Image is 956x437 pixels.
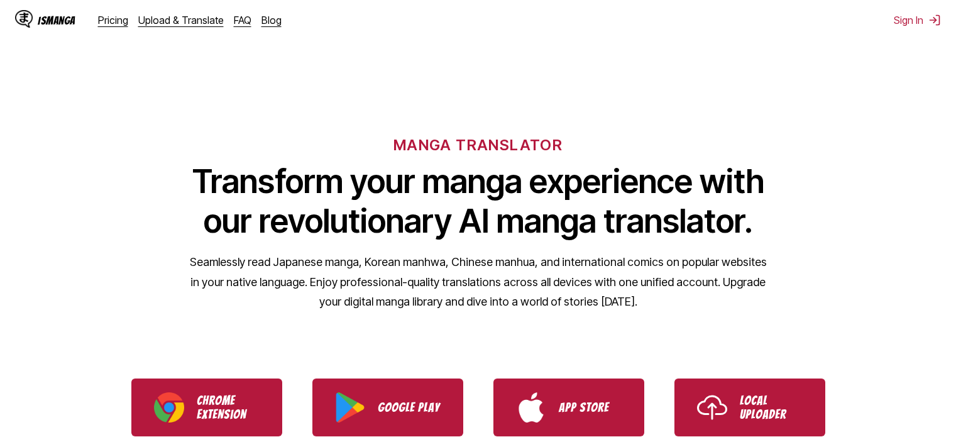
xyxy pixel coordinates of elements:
[697,392,727,423] img: Upload icon
[335,392,365,423] img: Google Play logo
[740,394,803,421] p: Local Uploader
[234,14,251,26] a: FAQ
[15,10,98,30] a: IsManga LogoIsManga
[189,162,767,241] h1: Transform your manga experience with our revolutionary AI manga translator.
[154,392,184,423] img: Chrome logo
[516,392,546,423] img: App Store logo
[261,14,282,26] a: Blog
[928,14,941,26] img: Sign out
[197,394,260,421] p: Chrome Extension
[131,379,282,436] a: Download IsManga Chrome Extension
[15,10,33,28] img: IsManga Logo
[138,14,224,26] a: Upload & Translate
[312,379,463,436] a: Download IsManga from Google Play
[894,14,941,26] button: Sign In
[393,136,563,154] h6: MANGA TRANSLATOR
[189,252,767,312] p: Seamlessly read Japanese manga, Korean manhwa, Chinese manhua, and international comics on popula...
[378,401,441,414] p: Google Play
[493,379,644,436] a: Download IsManga from App Store
[559,401,622,414] p: App Store
[98,14,128,26] a: Pricing
[674,379,825,436] a: Use IsManga Local Uploader
[38,14,75,26] div: IsManga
